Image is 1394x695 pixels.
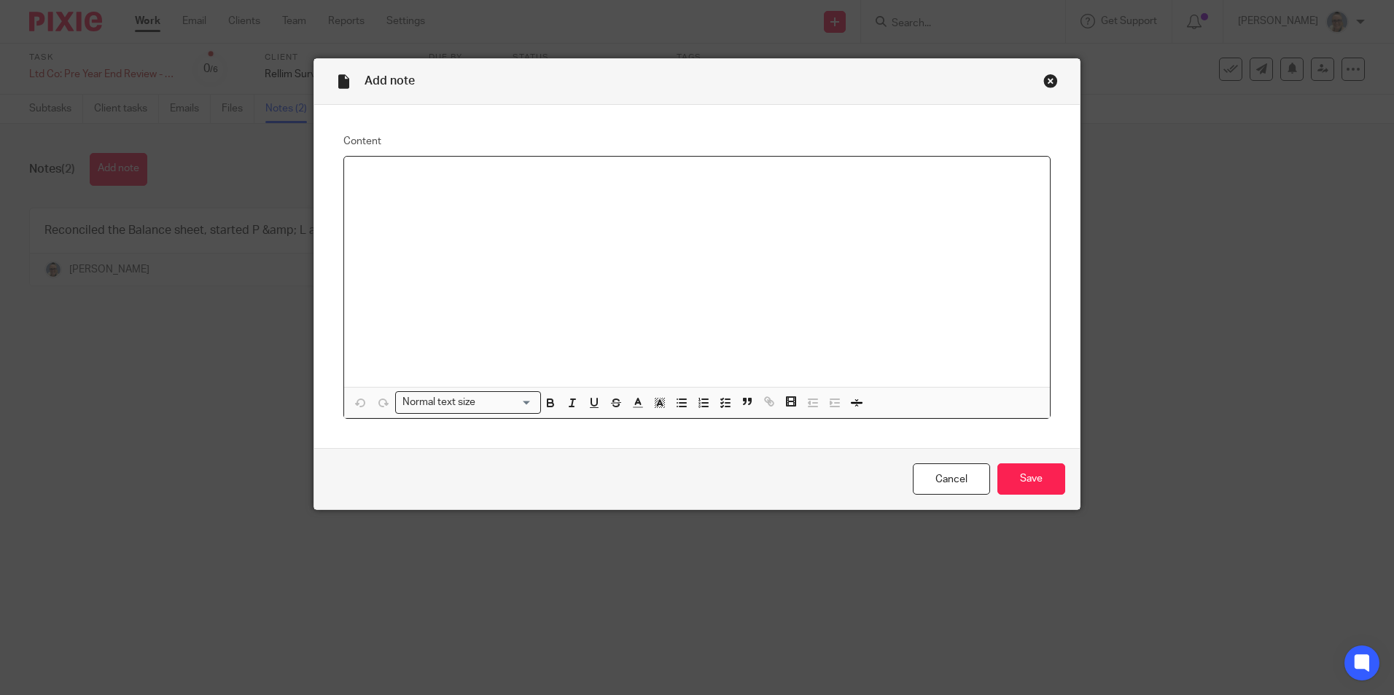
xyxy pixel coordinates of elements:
[480,395,532,410] input: Search for option
[395,391,541,414] div: Search for option
[343,134,1051,149] label: Content
[913,463,990,495] a: Cancel
[365,75,415,87] span: Add note
[1043,74,1058,88] div: Close this dialog window
[399,395,478,410] span: Normal text size
[997,463,1065,495] input: Save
